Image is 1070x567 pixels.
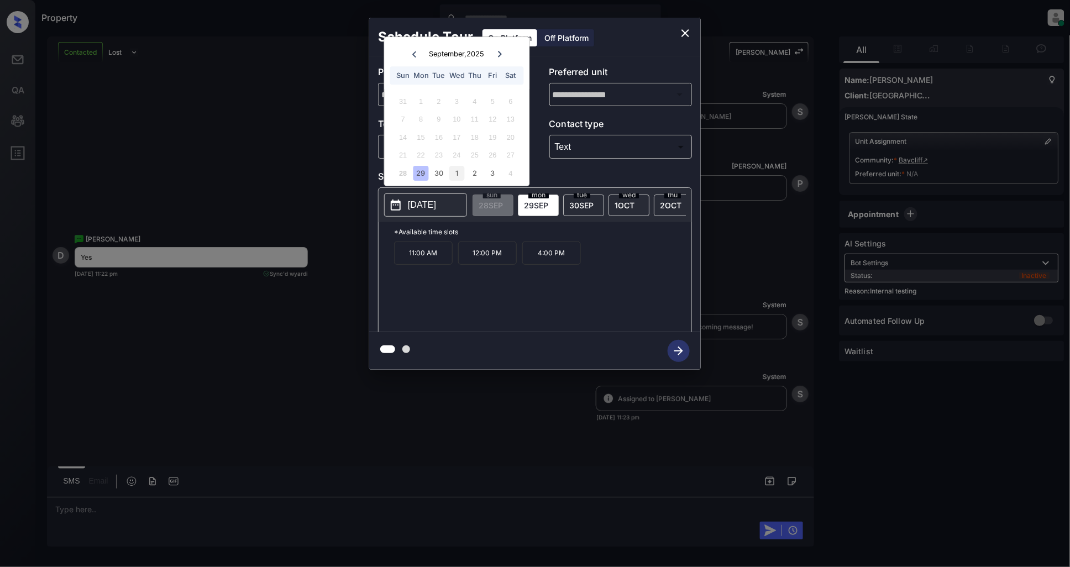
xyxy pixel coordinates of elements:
[429,50,485,58] div: September , 2025
[539,29,594,46] div: Off Platform
[369,18,482,56] h2: Schedule Tour
[518,195,559,216] div: date-select
[468,68,482,83] div: Thu
[396,68,411,83] div: Sun
[413,94,428,109] div: Not available Monday, September 1st, 2025
[432,68,447,83] div: Tue
[485,166,500,181] div: Choose Friday, October 3rd, 2025
[503,148,518,163] div: Not available Saturday, September 27th, 2025
[408,198,436,212] p: [DATE]
[468,94,482,109] div: Not available Thursday, September 4th, 2025
[485,68,500,83] div: Fri
[503,112,518,127] div: Not available Saturday, September 13th, 2025
[394,222,691,242] p: *Available time slots
[485,130,500,145] div: Not available Friday, September 19th, 2025
[503,130,518,145] div: Not available Saturday, September 20th, 2025
[449,68,464,83] div: Wed
[384,193,467,217] button: [DATE]
[549,65,693,83] p: Preferred unit
[522,242,581,265] p: 4:00 PM
[396,112,411,127] div: Not available Sunday, September 7th, 2025
[432,112,447,127] div: Not available Tuesday, September 9th, 2025
[482,29,537,46] div: On Platform
[468,112,482,127] div: Not available Thursday, September 11th, 2025
[569,201,594,210] span: 30 SEP
[485,112,500,127] div: Not available Friday, September 12th, 2025
[574,192,590,198] span: tue
[432,166,447,181] div: Choose Tuesday, September 30th, 2025
[563,195,604,216] div: date-select
[381,138,518,156] div: In Person
[664,192,681,198] span: thu
[388,92,526,182] div: month 2025-09
[524,201,548,210] span: 29 SEP
[619,192,639,198] span: wed
[485,94,500,109] div: Not available Friday, September 5th, 2025
[378,117,521,135] p: Tour type
[396,166,411,181] div: Not available Sunday, September 28th, 2025
[396,130,411,145] div: Not available Sunday, September 14th, 2025
[413,148,428,163] div: Not available Monday, September 22nd, 2025
[396,148,411,163] div: Not available Sunday, September 21st, 2025
[503,166,518,181] div: Not available Saturday, October 4th, 2025
[468,166,482,181] div: Choose Thursday, October 2nd, 2025
[468,130,482,145] div: Not available Thursday, September 18th, 2025
[449,148,464,163] div: Not available Wednesday, September 24th, 2025
[449,94,464,109] div: Not available Wednesday, September 3rd, 2025
[449,166,464,181] div: Choose Wednesday, October 1st, 2025
[396,94,411,109] div: Not available Sunday, August 31st, 2025
[503,68,518,83] div: Sat
[552,138,690,156] div: Text
[458,242,517,265] p: 12:00 PM
[449,130,464,145] div: Not available Wednesday, September 17th, 2025
[609,195,649,216] div: date-select
[378,170,692,187] p: Select slot
[660,201,681,210] span: 2 OCT
[413,112,428,127] div: Not available Monday, September 8th, 2025
[378,65,521,83] p: Preferred community
[449,112,464,127] div: Not available Wednesday, September 10th, 2025
[468,148,482,163] div: Not available Thursday, September 25th, 2025
[432,148,447,163] div: Not available Tuesday, September 23rd, 2025
[549,117,693,135] p: Contact type
[503,94,518,109] div: Not available Saturday, September 6th, 2025
[413,130,428,145] div: Not available Monday, September 15th, 2025
[654,195,695,216] div: date-select
[432,130,447,145] div: Not available Tuesday, September 16th, 2025
[674,22,696,44] button: close
[394,242,453,265] p: 11:00 AM
[413,166,428,181] div: Choose Monday, September 29th, 2025
[615,201,634,210] span: 1 OCT
[432,94,447,109] div: Not available Tuesday, September 2nd, 2025
[528,192,549,198] span: mon
[413,68,428,83] div: Mon
[485,148,500,163] div: Not available Friday, September 26th, 2025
